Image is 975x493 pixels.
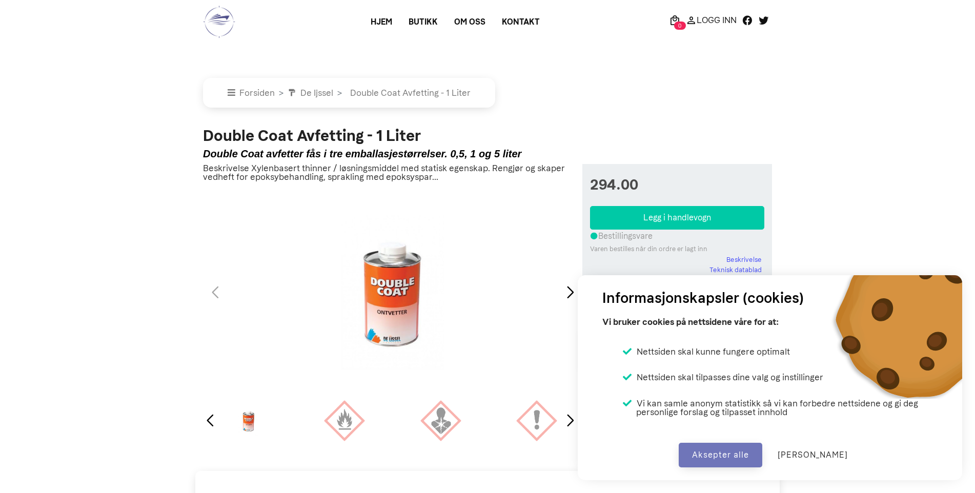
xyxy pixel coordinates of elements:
h3: Informasjonskapsler (cookies) [602,287,804,309]
a: Hjem [362,13,400,31]
div: Previous slide [203,409,217,432]
button: Legg i handlevogn [590,206,764,230]
img: logo [203,5,235,38]
a: Om oss [446,13,494,31]
button: Aksepter alle [679,443,762,467]
div: 1 / 4 [203,190,582,395]
a: Kontakt [494,13,548,31]
span: 294.00 [590,174,764,196]
nav: breadcrumb [203,78,772,108]
p: Beskrivelse Xylenbasert thinner / løsningsmiddel med statisk egenskap. Rengjør og skaper vedheft ... [203,164,582,181]
a: Beskrivelse [726,255,762,265]
div: 2 / 4 [299,400,391,441]
h5: Double Coat avfetter fås i tre emballasjestørrelser. 0,5, 1 og 5 liter [203,149,582,159]
p: Vi bruker cookies på nettsidene våre for at: [602,313,779,331]
div: 1 / 4 [203,400,294,441]
a: Logg Inn [683,14,739,26]
span: 0 [674,22,686,30]
button: [PERSON_NAME] [764,443,861,467]
div: 3 / 4 [395,400,486,441]
div: Bestillingsvare [590,230,764,255]
a: Double Coat Avfetting - 1 Liter [346,88,471,98]
li: Nettsiden skal tilpasses dine valg og instillinger [623,373,823,382]
a: 0 [666,14,683,26]
a: Teknisk datablad [709,265,762,275]
div: Next slide [563,409,577,432]
div: Next slide [563,281,577,304]
div: 4 / 4 [492,400,583,441]
small: Varen bestilles når din ordre er lagt inn [590,245,707,253]
a: De Ijssel [288,88,333,98]
a: Butikk [400,13,446,31]
li: Vi kan samle anonym statistikk så vi kan forbedre nettsidene og gi deg personlige forslag og tilp... [623,399,938,417]
li: Nettsiden skal kunne fungere optimalt [623,347,790,356]
a: Forsiden [228,88,275,98]
h2: Double Coat Avfetting - 1 Liter [203,128,582,143]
